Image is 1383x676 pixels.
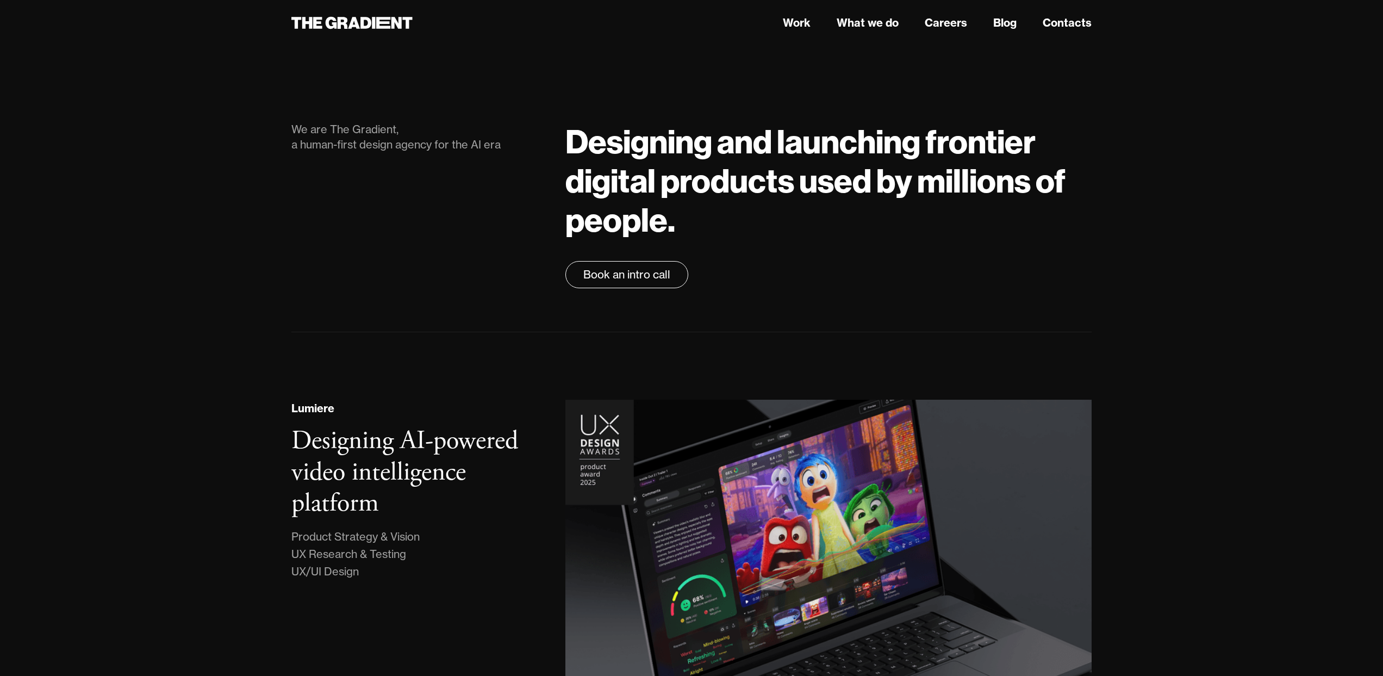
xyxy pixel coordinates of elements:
[837,15,899,31] a: What we do
[565,122,1092,239] h1: Designing and launching frontier digital products used by millions of people.
[291,122,544,152] div: We are The Gradient, a human-first design agency for the AI era
[291,528,420,580] div: Product Strategy & Vision UX Research & Testing UX/UI Design
[1043,15,1092,31] a: Contacts
[993,15,1017,31] a: Blog
[291,424,518,520] h3: Designing AI-powered video intelligence platform
[291,400,334,417] div: Lumiere
[783,15,811,31] a: Work
[565,261,688,288] a: Book an intro call
[925,15,967,31] a: Careers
